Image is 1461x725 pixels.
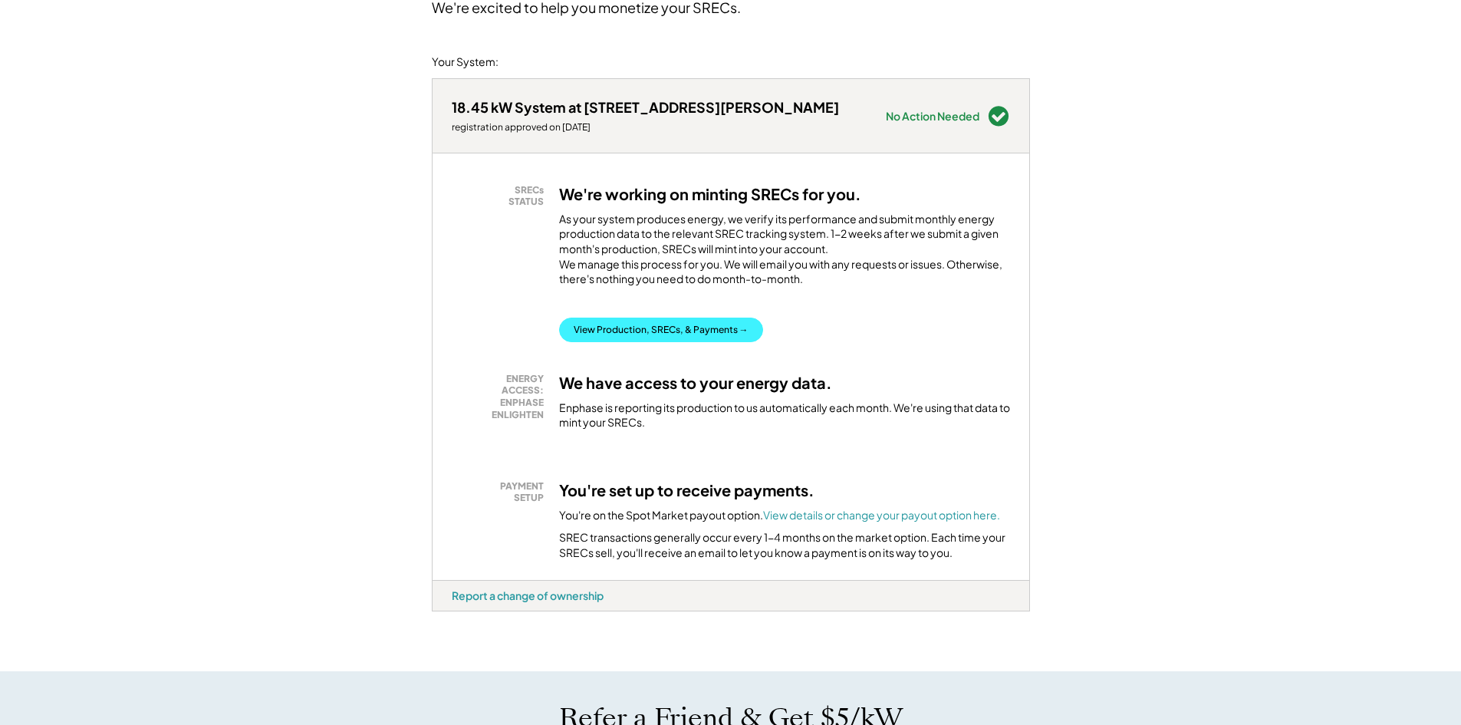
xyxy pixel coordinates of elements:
[452,588,604,602] div: Report a change of ownership
[459,373,544,420] div: ENERGY ACCESS: ENPHASE ENLIGHTEN
[886,110,979,121] div: No Action Needed
[559,530,1010,560] div: SREC transactions generally occur every 1-4 months on the market option. Each time your SRECs sel...
[559,318,763,342] button: View Production, SRECs, & Payments →
[559,508,1000,523] div: You're on the Spot Market payout option.
[452,121,839,133] div: registration approved on [DATE]
[559,400,1010,430] div: Enphase is reporting its production to us automatically each month. We're using that data to mint...
[559,480,814,500] h3: You're set up to receive payments.
[559,184,861,204] h3: We're working on minting SRECs for you.
[432,611,491,618] div: g3wydem6 - VA Distributed
[559,212,1010,295] div: As your system produces energy, we verify its performance and submit monthly energy production da...
[452,98,839,116] div: 18.45 kW System at [STREET_ADDRESS][PERSON_NAME]
[459,480,544,504] div: PAYMENT SETUP
[459,184,544,208] div: SRECs STATUS
[763,508,1000,522] a: View details or change your payout option here.
[432,54,499,70] div: Your System:
[559,373,832,393] h3: We have access to your energy data.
